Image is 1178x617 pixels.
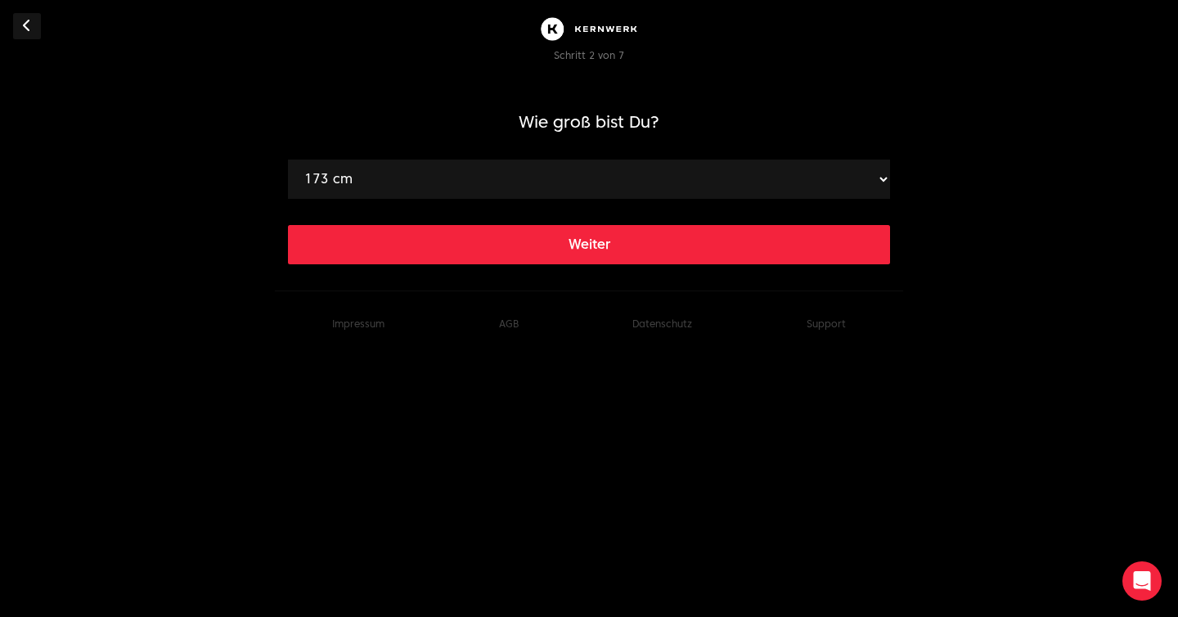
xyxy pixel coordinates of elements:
a: Datenschutz [632,318,692,330]
img: Kernwerk® [537,13,641,45]
span: Schritt 2 von 7 [554,49,624,61]
div: Open Intercom Messenger [1122,561,1162,601]
a: AGB [499,318,519,330]
button: Weiter [288,225,890,264]
button: Support [807,318,846,331]
a: Impressum [332,318,384,330]
h1: Wie groß bist Du? [288,110,890,133]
